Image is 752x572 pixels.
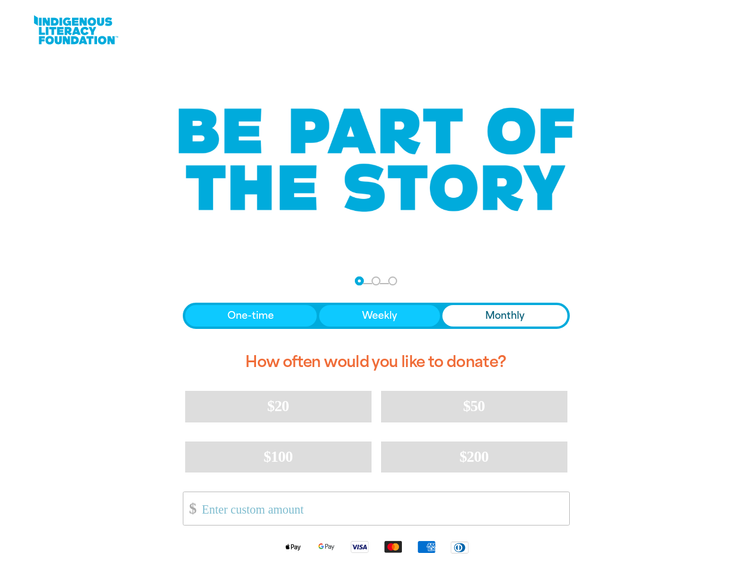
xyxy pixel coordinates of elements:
[381,391,567,422] button: $50
[183,530,570,563] div: Available payment methods
[362,309,397,323] span: Weekly
[319,305,440,327] button: Weekly
[183,343,570,381] h2: How often would you like to donate?
[381,442,567,472] button: $200
[410,540,443,554] img: American Express logo
[355,276,364,285] button: Navigate to step 1 of 3 to enter your donation amount
[372,276,380,285] button: Navigate to step 2 of 3 to enter your details
[460,448,489,465] span: $200
[388,276,397,285] button: Navigate to step 3 of 3 to enter your payment details
[194,492,569,525] input: Enter custom amount
[376,540,410,554] img: Mastercard logo
[185,391,372,422] button: $20
[264,448,293,465] span: $100
[185,305,317,327] button: One-time
[442,305,567,327] button: Monthly
[276,540,310,554] img: Apple Pay logo
[443,540,476,554] img: Diners Club logo
[227,309,274,323] span: One-time
[463,397,485,415] span: $50
[183,495,196,522] span: $
[185,442,372,472] button: $100
[485,309,525,323] span: Monthly
[267,397,289,415] span: $20
[168,84,585,236] img: Be part of the story
[310,540,343,554] img: Google Pay logo
[183,303,570,329] div: Donation frequency
[343,540,376,554] img: Visa logo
